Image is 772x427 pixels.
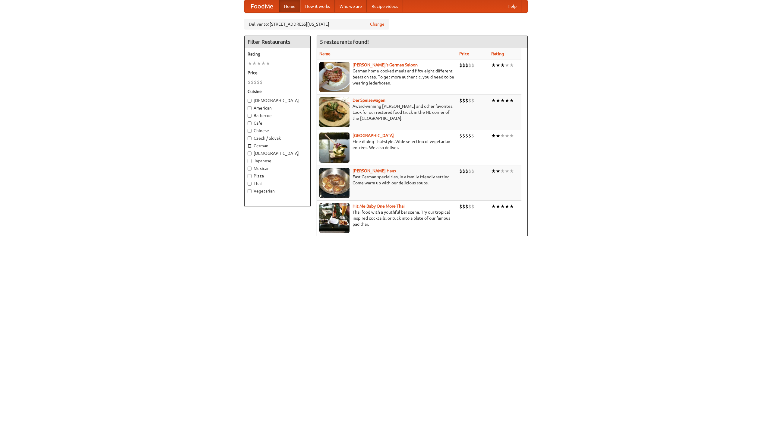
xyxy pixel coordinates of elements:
a: Rating [491,51,504,56]
li: ★ [261,60,266,67]
li: $ [465,132,468,139]
li: ★ [248,60,252,67]
li: $ [254,79,257,85]
li: ★ [266,60,270,67]
label: Vegetarian [248,188,307,194]
li: $ [251,79,254,85]
a: Recipe videos [367,0,403,12]
li: ★ [496,203,500,210]
a: Name [319,51,331,56]
img: esthers.jpg [319,62,350,92]
li: ★ [505,168,509,174]
label: [DEMOGRAPHIC_DATA] [248,150,307,156]
li: $ [462,97,465,104]
li: $ [462,168,465,174]
img: satay.jpg [319,132,350,163]
p: Thai food with a youthful bar scene. Try our tropical inspired cocktails, or tuck into a plate of... [319,209,454,227]
label: Barbecue [248,113,307,119]
li: ★ [496,62,500,69]
li: $ [459,168,462,174]
input: Vegetarian [248,189,252,193]
input: Chinese [248,129,252,133]
li: ★ [505,203,509,210]
h5: Rating [248,51,307,57]
li: ★ [491,97,496,104]
a: How it works [300,0,335,12]
label: German [248,143,307,149]
a: Hit Me Baby One More Thai [353,204,405,209]
li: $ [468,132,471,139]
li: $ [471,132,474,139]
label: Mexican [248,165,307,171]
a: Der Speisewagen [353,98,385,103]
li: $ [459,203,462,210]
input: Cafe [248,121,252,125]
li: ★ [252,60,257,67]
div: Deliver to: [STREET_ADDRESS][US_STATE] [244,19,389,30]
p: East German specialties, in a family-friendly setting. Come warm up with our delicious soups. [319,174,454,186]
li: $ [471,62,474,69]
p: Fine dining Thai-style. Wide selection of vegetarian entrées. We also deliver. [319,139,454,151]
li: ★ [505,97,509,104]
li: $ [468,62,471,69]
h5: Price [248,70,307,76]
a: Who we are [335,0,367,12]
label: Chinese [248,128,307,134]
input: Czech / Slovak [248,136,252,140]
li: $ [471,97,474,104]
li: ★ [500,168,505,174]
li: $ [459,132,462,139]
label: Pizza [248,173,307,179]
a: Home [279,0,300,12]
label: Thai [248,180,307,186]
li: ★ [505,62,509,69]
a: Help [503,0,521,12]
input: Japanese [248,159,252,163]
a: [PERSON_NAME] Haus [353,168,396,173]
li: ★ [505,132,509,139]
input: Barbecue [248,114,252,118]
li: ★ [509,168,514,174]
a: Price [459,51,469,56]
li: ★ [509,203,514,210]
li: ★ [491,132,496,139]
ng-pluralize: 5 restaurants found! [320,39,369,45]
li: ★ [509,62,514,69]
li: ★ [491,62,496,69]
label: [DEMOGRAPHIC_DATA] [248,97,307,104]
a: [GEOGRAPHIC_DATA] [353,133,394,138]
img: speisewagen.jpg [319,97,350,127]
a: FoodMe [245,0,279,12]
input: [DEMOGRAPHIC_DATA] [248,151,252,155]
li: ★ [509,132,514,139]
li: $ [465,203,468,210]
img: kohlhaus.jpg [319,168,350,198]
a: Change [370,21,384,27]
h4: Filter Restaurants [245,36,310,48]
li: $ [468,203,471,210]
li: $ [468,97,471,104]
li: $ [465,97,468,104]
li: $ [257,79,260,85]
a: [PERSON_NAME]'s German Saloon [353,62,418,67]
li: ★ [496,132,500,139]
li: ★ [257,60,261,67]
li: ★ [500,132,505,139]
li: ★ [491,168,496,174]
li: $ [465,168,468,174]
input: German [248,144,252,148]
li: $ [462,203,465,210]
li: $ [471,168,474,174]
li: $ [260,79,263,85]
img: babythai.jpg [319,203,350,233]
li: $ [465,62,468,69]
input: [DEMOGRAPHIC_DATA] [248,99,252,103]
label: American [248,105,307,111]
li: ★ [509,97,514,104]
p: German home-cooked meals and fifty-eight different beers on tap. To get more authentic, you'd nee... [319,68,454,86]
li: $ [462,132,465,139]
